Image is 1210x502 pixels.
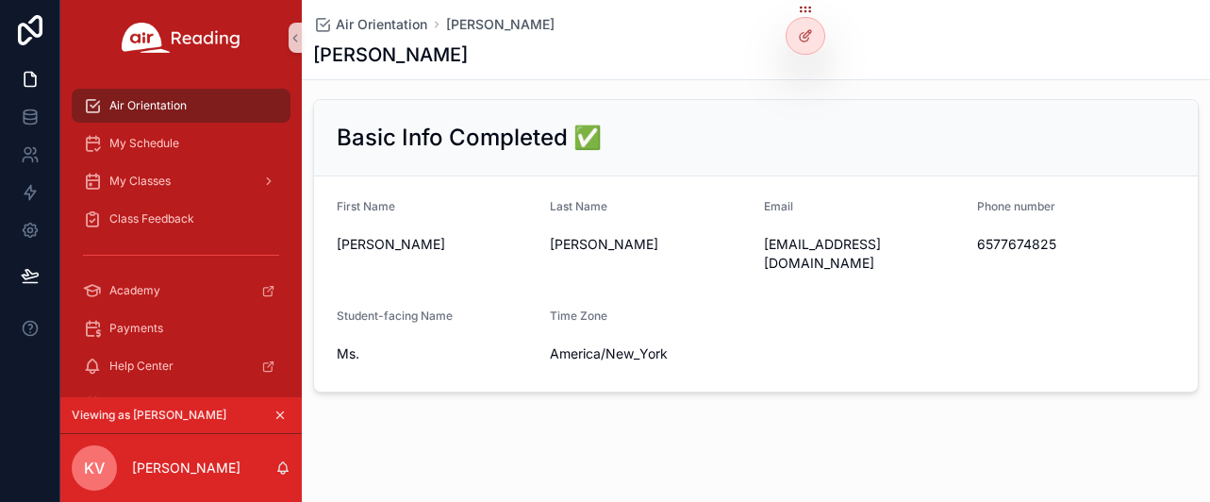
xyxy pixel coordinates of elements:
span: [PERSON_NAME] [550,235,748,254]
span: [PERSON_NAME] [337,235,535,254]
a: [PERSON_NAME] [446,15,555,34]
a: My Schedule [72,126,290,160]
span: Help Center [109,359,174,374]
span: Email [764,199,793,213]
a: Class Feedback [72,202,290,236]
img: App logo [122,23,240,53]
span: Request Substitutes [109,396,215,411]
a: Help Center [72,349,290,383]
h2: Basic Info Completed ✅ [337,123,602,153]
span: KV [84,457,105,479]
a: Air Orientation [72,89,290,123]
span: Air Orientation [109,98,187,113]
span: Academy [109,283,160,298]
a: Request Substitutes [72,387,290,421]
span: 6577674825 [977,235,1175,254]
span: Student-facing Name [337,309,453,323]
span: Air Orientation [336,15,427,34]
p: [PERSON_NAME] [132,459,240,477]
span: Ms. [337,344,535,363]
a: Academy [72,274,290,308]
span: Payments [109,321,163,336]
span: America/New_York [550,344,668,363]
span: Viewing as [PERSON_NAME] [72,408,226,423]
span: Time Zone [550,309,607,323]
span: [EMAIL_ADDRESS][DOMAIN_NAME] [764,235,962,273]
span: Class Feedback [109,211,194,226]
span: First Name [337,199,395,213]
a: Payments [72,311,290,345]
a: My Classes [72,164,290,198]
span: My Schedule [109,136,179,151]
span: Phone number [977,199,1055,213]
a: Air Orientation [313,15,427,34]
div: scrollable content [60,75,302,397]
span: Last Name [550,199,607,213]
span: My Classes [109,174,171,189]
h1: [PERSON_NAME] [313,42,468,68]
